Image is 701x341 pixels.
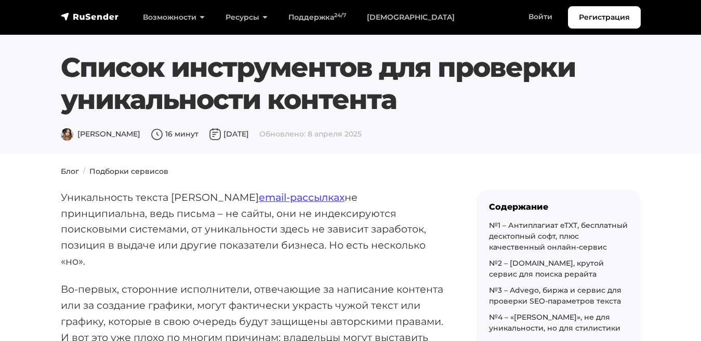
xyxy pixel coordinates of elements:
a: [DEMOGRAPHIC_DATA] [356,7,465,28]
a: №4 – «[PERSON_NAME]», не для уникальности, но для стилистики [489,312,620,333]
div: Содержание [489,202,628,212]
a: №2 – [DOMAIN_NAME], крутой сервис для поиска рерайта [489,258,604,279]
a: Блог [61,167,79,176]
a: email-рассылках [259,191,345,203]
img: RuSender [61,11,119,22]
span: 16 минут [151,129,199,139]
a: Возможности [133,7,215,28]
a: №1 – Антиплагиат eTXT, бесплатный десктопный софт, плюс качественный онлайн-сервис [489,221,628,252]
a: Регистрация [568,6,641,29]
span: [PERSON_NAME] [61,129,140,139]
a: Ресурсы [215,7,278,28]
img: Дата публикации [209,128,221,141]
a: Войти [518,6,563,28]
a: Поддержка24/7 [278,7,356,28]
span: [DATE] [209,129,249,139]
span: Обновлено: 8 апреля 2025 [259,129,362,139]
li: Подборки сервисов [79,166,168,177]
a: №3 – Advego, биржа и сервис для проверки SEO-параметров текста [489,285,621,306]
img: Время чтения [151,128,163,141]
nav: breadcrumb [55,166,647,177]
p: Уникальность текста [PERSON_NAME] не принципиальна, ведь письма – не сайты, они не индексируются ... [61,189,443,269]
sup: 24/7 [334,12,346,19]
h1: Список инструментов для проверки уникальности контента [61,51,591,116]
